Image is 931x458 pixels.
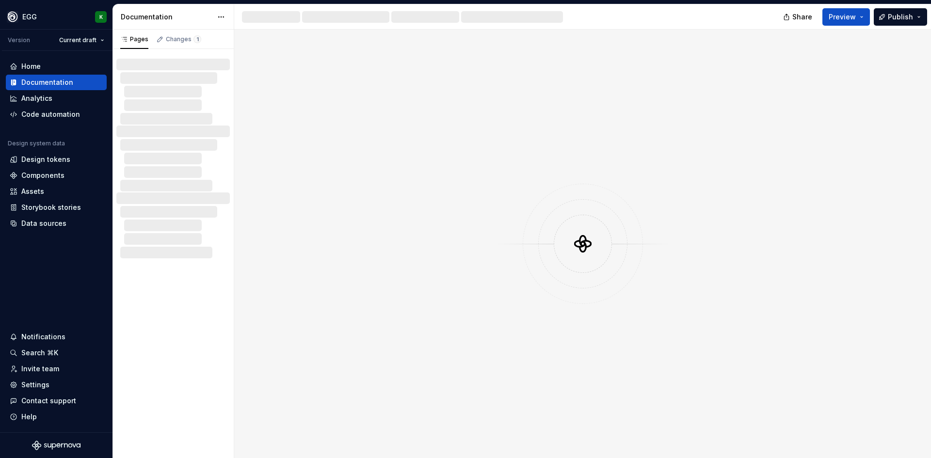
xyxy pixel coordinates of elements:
div: Analytics [21,94,52,103]
div: Storybook stories [21,203,81,212]
a: Design tokens [6,152,107,167]
div: Version [8,36,30,44]
span: Publish [888,12,913,22]
div: EGG [22,12,37,22]
div: Assets [21,187,44,196]
button: Publish [874,8,927,26]
span: Preview [829,12,856,22]
a: Documentation [6,75,107,90]
button: Preview [822,8,870,26]
button: Help [6,409,107,425]
a: Data sources [6,216,107,231]
button: EGGK [2,6,111,27]
div: Invite team [21,364,59,374]
a: Analytics [6,91,107,106]
button: Current draft [55,33,109,47]
a: Storybook stories [6,200,107,215]
img: 87d06435-c97f-426c-aa5d-5eb8acd3d8b3.png [7,11,18,23]
div: Settings [21,380,49,390]
button: Share [778,8,819,26]
button: Search ⌘K [6,345,107,361]
a: Code automation [6,107,107,122]
div: Changes [166,35,201,43]
div: Documentation [21,78,73,87]
a: Home [6,59,107,74]
div: Help [21,412,37,422]
a: Settings [6,377,107,393]
span: 1 [193,35,201,43]
button: Contact support [6,393,107,409]
a: Components [6,168,107,183]
div: Pages [120,35,148,43]
div: Components [21,171,64,180]
a: Invite team [6,361,107,377]
span: Share [792,12,812,22]
svg: Supernova Logo [32,441,80,450]
div: Documentation [121,12,212,22]
div: Design system data [8,140,65,147]
div: K [99,13,103,21]
a: Assets [6,184,107,199]
div: Code automation [21,110,80,119]
button: Notifications [6,329,107,345]
div: Data sources [21,219,66,228]
div: Design tokens [21,155,70,164]
div: Notifications [21,332,65,342]
div: Contact support [21,396,76,406]
div: Search ⌘K [21,348,58,358]
div: Home [21,62,41,71]
span: Current draft [59,36,96,44]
